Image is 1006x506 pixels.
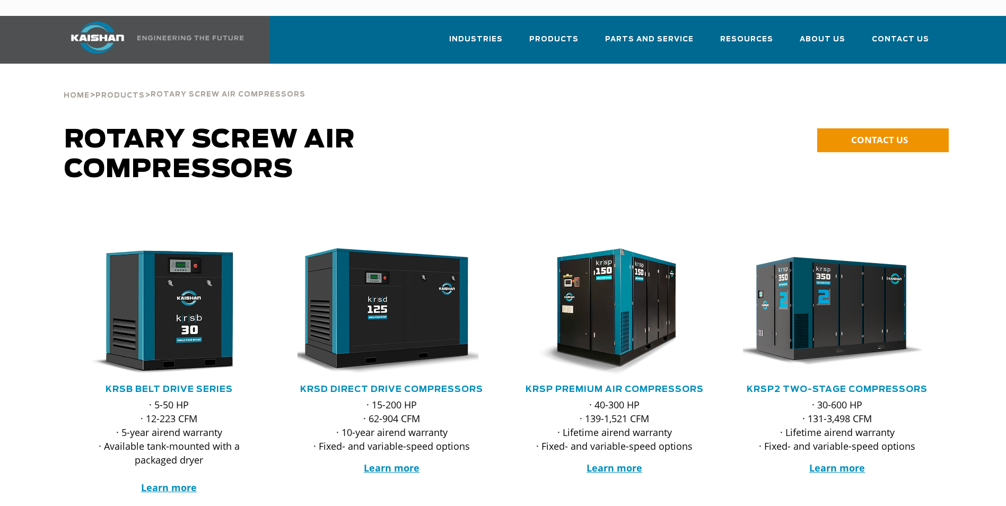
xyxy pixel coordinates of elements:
p: · 5-50 HP · 12-223 CFM · 5-year airend warranty · Available tank-mounted with a packaged dryer [75,398,264,494]
a: KRSP2 Two-Stage Compressors [747,385,928,394]
a: Home [64,90,90,100]
span: CONTACT US [851,134,908,146]
span: Rotary Screw Air Compressors [151,91,305,98]
img: Engineering the future [137,36,243,40]
a: Learn more [587,461,642,474]
img: krsp350 [735,248,924,376]
p: · 30-600 HP · 131-3,498 CFM · Lifetime airend warranty · Fixed- and variable-speed options [743,398,932,453]
span: About Us [800,33,845,46]
a: Products [529,25,579,62]
a: KRSP Premium Air Compressors [526,385,704,394]
a: Learn more [809,461,865,474]
span: Home [64,92,90,99]
span: Industries [449,33,503,46]
a: Learn more [141,481,197,494]
img: krsp150 [512,248,701,376]
div: krsp350 [743,248,932,376]
a: Learn more [364,461,419,474]
span: Products [95,92,145,99]
span: Rotary Screw Air Compressors [64,127,355,182]
p: · 40-300 HP · 139-1,521 CFM · Lifetime airend warranty · Fixed- and variable-speed options [520,398,709,453]
img: krsb30 [67,248,256,376]
a: KRSB Belt Drive Series [106,385,233,394]
a: Parts and Service [605,25,694,62]
div: krsd125 [298,248,486,376]
span: Resources [720,33,773,46]
a: Products [95,90,145,100]
p: · 15-200 HP · 62-904 CFM · 10-year airend warranty · Fixed- and variable-speed options [298,398,486,453]
a: Resources [720,25,773,62]
a: CONTACT US [817,128,949,152]
img: krsd125 [290,248,478,376]
a: KRSD Direct Drive Compressors [300,385,483,394]
a: Industries [449,25,503,62]
div: > > [64,64,305,104]
img: kaishan logo [58,22,137,54]
span: Parts and Service [605,33,694,46]
span: Products [529,33,579,46]
div: krsb30 [75,248,264,376]
span: Contact Us [872,33,929,46]
a: About Us [800,25,845,62]
a: Contact Us [872,25,929,62]
a: Kaishan USA [58,16,246,64]
div: krsp150 [520,248,709,376]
